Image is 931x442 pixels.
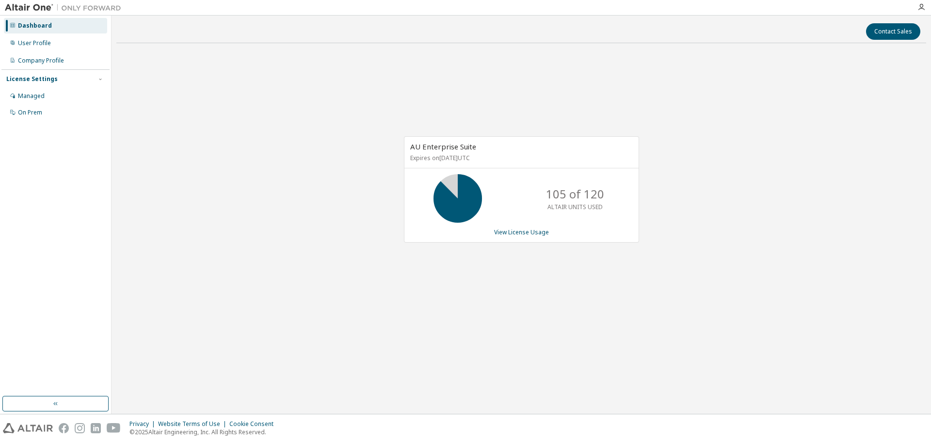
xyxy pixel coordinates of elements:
img: linkedin.svg [91,423,101,433]
img: Altair One [5,3,126,13]
div: Company Profile [18,57,64,65]
div: Dashboard [18,22,52,30]
div: User Profile [18,39,51,47]
div: Privacy [129,420,158,428]
p: Expires on [DATE] UTC [410,154,630,162]
div: On Prem [18,109,42,116]
div: Cookie Consent [229,420,279,428]
div: Managed [18,92,45,100]
p: ALTAIR UNITS USED [547,203,603,211]
button: Contact Sales [866,23,920,40]
div: Website Terms of Use [158,420,229,428]
span: AU Enterprise Suite [410,142,476,151]
img: altair_logo.svg [3,423,53,433]
img: instagram.svg [75,423,85,433]
a: View License Usage [494,228,549,236]
img: youtube.svg [107,423,121,433]
div: License Settings [6,75,58,83]
p: © 2025 Altair Engineering, Inc. All Rights Reserved. [129,428,279,436]
p: 105 of 120 [546,186,604,202]
img: facebook.svg [59,423,69,433]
